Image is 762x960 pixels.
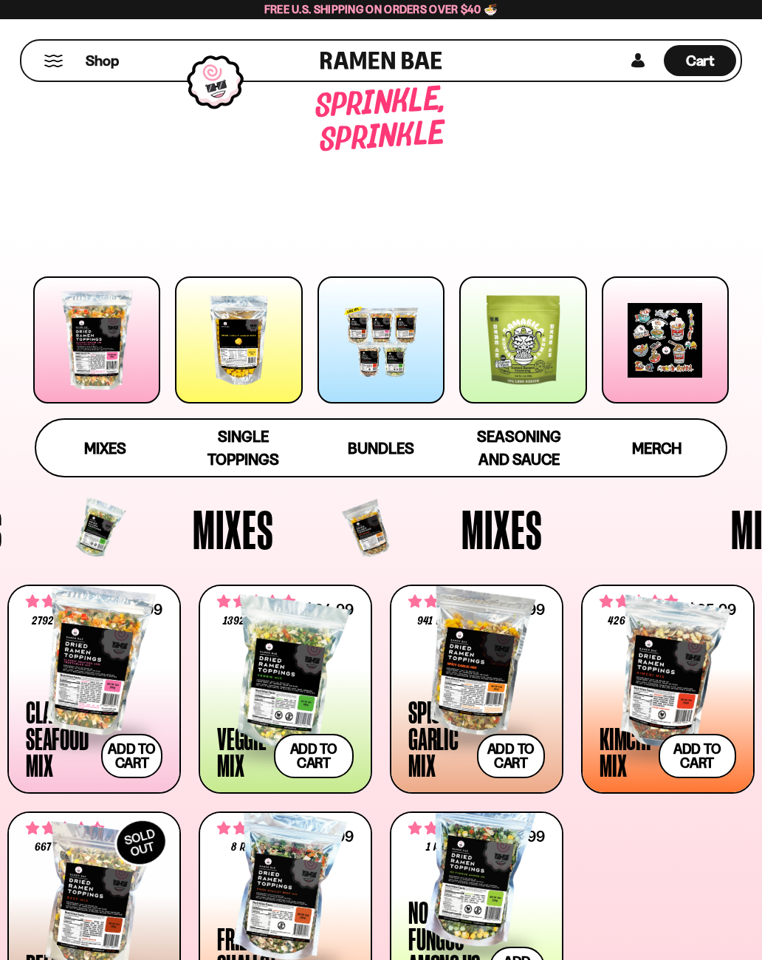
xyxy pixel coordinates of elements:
div: Veggie Mix [217,725,267,778]
a: 4.76 stars 426 reviews $25.99 Kimchi Mix Add to cart [581,585,755,794]
span: 4.76 stars [600,592,678,611]
a: Shop [86,45,119,76]
a: Bundles [312,420,450,476]
button: Add to cart [477,734,545,778]
a: Merch [588,420,726,476]
div: Classic Seafood Mix [26,698,94,778]
span: Shop [86,51,119,71]
div: Kimchi Mix [600,725,651,778]
a: Mixes [36,420,174,476]
a: Seasoning and Sauce [450,420,588,476]
span: Single Toppings [207,427,279,469]
a: 4.76 stars 1392 reviews $24.99 Veggie Mix Add to cart [199,585,372,794]
a: Cart [664,41,736,81]
span: Cart [686,52,715,69]
span: Seasoning and Sauce [477,427,561,469]
a: 4.68 stars 2792 reviews $26.99 Classic Seafood Mix Add to cart [7,585,181,794]
a: 4.75 stars 941 reviews $25.99 Spicy Garlic Mix Add to cart [390,585,563,794]
button: Add to cart [274,734,354,778]
a: Single Toppings [174,420,312,476]
span: Merch [632,439,682,457]
span: Bundles [348,439,414,457]
span: Free U.S. Shipping on Orders over $40 🍜 [264,2,498,16]
span: 4.76 stars [217,592,295,611]
div: Spicy Garlic Mix [408,698,470,778]
span: Mixes [84,439,126,457]
button: Mobile Menu Trigger [44,55,63,67]
span: 4.64 stars [26,819,104,838]
span: Mixes [193,502,274,556]
div: SOLD OUT [109,813,173,872]
button: Add to cart [101,734,162,778]
span: Mixes [461,502,543,556]
button: Add to cart [659,734,737,778]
